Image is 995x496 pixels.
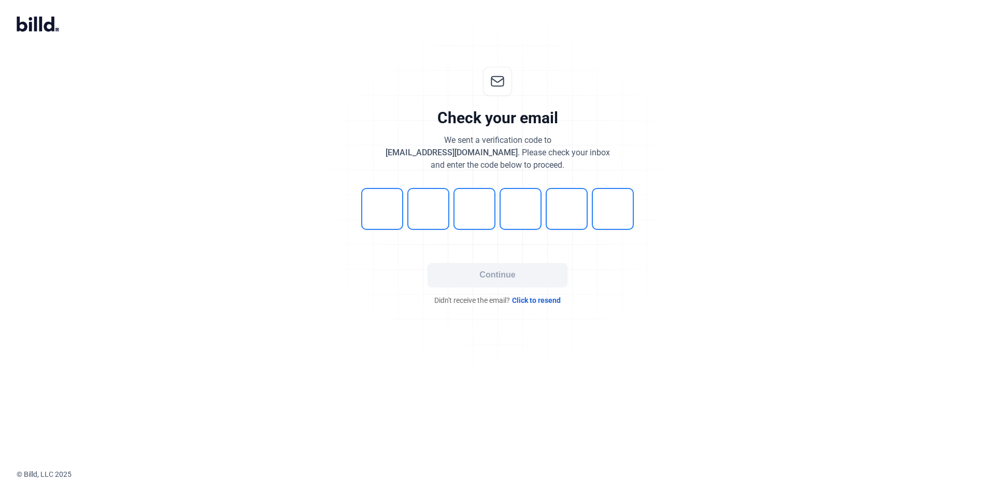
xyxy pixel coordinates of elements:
[437,108,558,128] div: Check your email
[342,295,653,305] div: Didn't receive the email?
[428,263,567,287] button: Continue
[17,469,995,479] div: © Billd, LLC 2025
[386,148,518,157] span: [EMAIL_ADDRESS][DOMAIN_NAME]
[386,134,610,171] div: We sent a verification code to . Please check your inbox and enter the code below to proceed.
[512,295,561,305] span: Click to resend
